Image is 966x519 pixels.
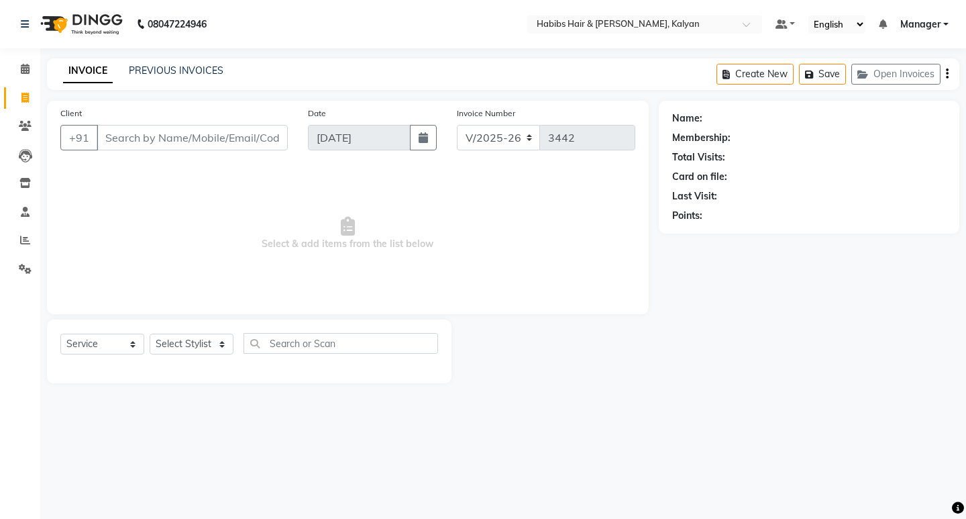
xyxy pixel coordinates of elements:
a: PREVIOUS INVOICES [129,64,223,77]
div: Last Visit: [672,189,717,203]
b: 08047224946 [148,5,207,43]
button: Create New [716,64,794,85]
a: INVOICE [63,59,113,83]
span: Select & add items from the list below [60,167,635,301]
label: Invoice Number [457,107,515,120]
div: Total Visits: [672,150,725,164]
div: Points: [672,209,702,223]
div: Name: [672,111,702,126]
img: logo [34,5,126,43]
button: +91 [60,125,98,150]
button: Save [799,64,846,85]
label: Client [60,107,82,120]
div: Card on file: [672,170,727,184]
input: Search or Scan [244,333,438,354]
span: Manager [900,17,941,32]
input: Search by Name/Mobile/Email/Code [97,125,288,150]
label: Date [308,107,326,120]
button: Open Invoices [851,64,941,85]
div: Membership: [672,131,731,145]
